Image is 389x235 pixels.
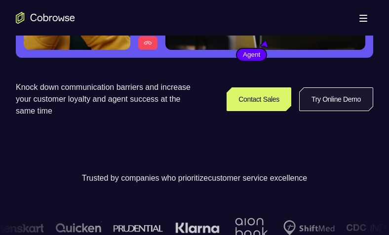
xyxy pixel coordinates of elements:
img: prudential [107,224,156,232]
a: Contact Sales [227,87,291,111]
span: customer service excellence [208,174,307,182]
a: Try Online Demo [299,87,373,111]
img: Klarna [168,222,213,234]
p: Knock down communication barriers and increase your customer loyalty and agent success at the sam... [16,81,199,117]
a: Go to the home page [16,12,75,24]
